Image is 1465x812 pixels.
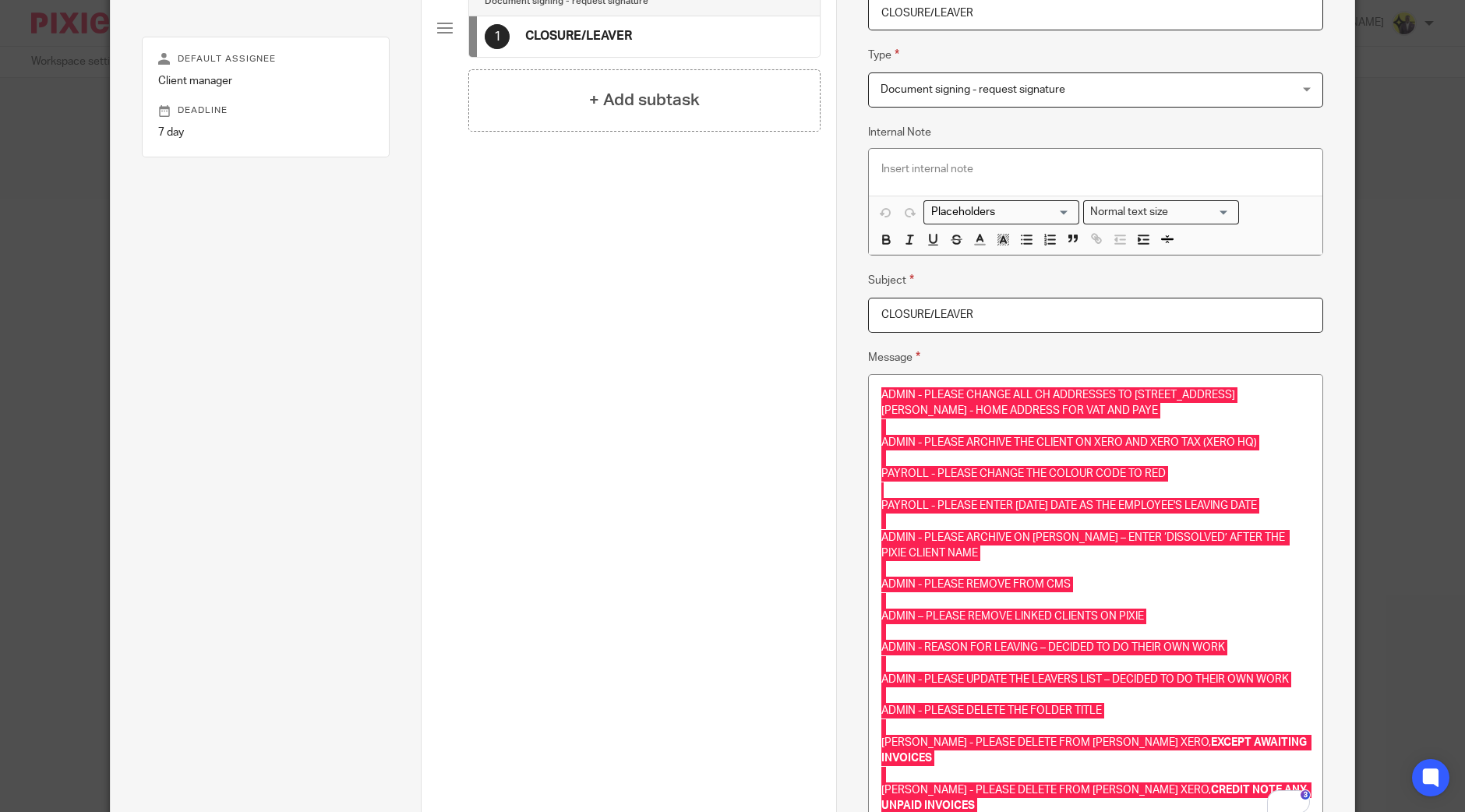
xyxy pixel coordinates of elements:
[923,200,1079,224] div: Placeholders
[881,530,1310,562] p: ADMIN - PLEASE ARCHIVE ON [PERSON_NAME] – ENTER ‘DISSOLVED’ AFTER THE PIXIE CLIENT NAME
[1174,204,1230,221] input: Search for option
[1083,200,1239,224] div: Search for option
[881,735,1310,767] p: [PERSON_NAME] - PLEASE DELETE FROM [PERSON_NAME] XERO,
[881,466,1310,482] p: PAYROLL - PLEASE CHANGE THE COLOUR CODE TO RED
[868,298,1323,333] input: Insert subject
[881,672,1310,687] p: ADMIN - PLEASE UPDATE THE LEAVERS LIST – DECIDED TO DO THEIR OWN WORK
[881,609,1310,624] p: ADMIN – PLEASE REMOVE LINKED CLIENTS ON PIXIE
[868,271,914,289] label: Subject
[881,435,1310,450] p: ADMIN - PLEASE ARCHIVE THE CLIENT ON XERO AND XERO TAX (XERO HQ)
[881,84,1065,95] span: Document signing - request signature
[881,703,1310,718] p: ADMIN - PLEASE DELETE THE FOLDER TITLE
[158,53,373,65] p: Default assignee
[485,24,510,49] div: 1
[158,125,373,140] p: 7 day
[868,125,931,140] label: Internal Note
[868,46,899,64] label: Type
[881,640,1310,655] p: ADMIN - REASON FOR LEAVING – DECIDED TO DO THEIR OWN WORK
[1083,200,1239,224] div: Text styles
[525,28,632,44] h4: CLOSURE/LEAVER
[868,348,920,366] label: Message
[158,73,373,89] p: Client manager
[926,204,1070,221] input: Search for option
[923,200,1079,224] div: Search for option
[881,577,1310,592] p: ADMIN - PLEASE REMOVE FROM CMS
[589,88,700,112] h4: + Add subtask
[881,498,1310,514] p: PAYROLL - PLEASE ENTER [DATE] DATE AS THE EMPLOYEE'S LEAVING DATE
[1087,204,1172,221] span: Normal text size
[881,387,1310,419] p: ADMIN - PLEASE CHANGE ALL CH ADDRESSES TO [STREET_ADDRESS][PERSON_NAME] - HOME ADDRESS FOR VAT AN...
[158,104,373,117] p: Deadline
